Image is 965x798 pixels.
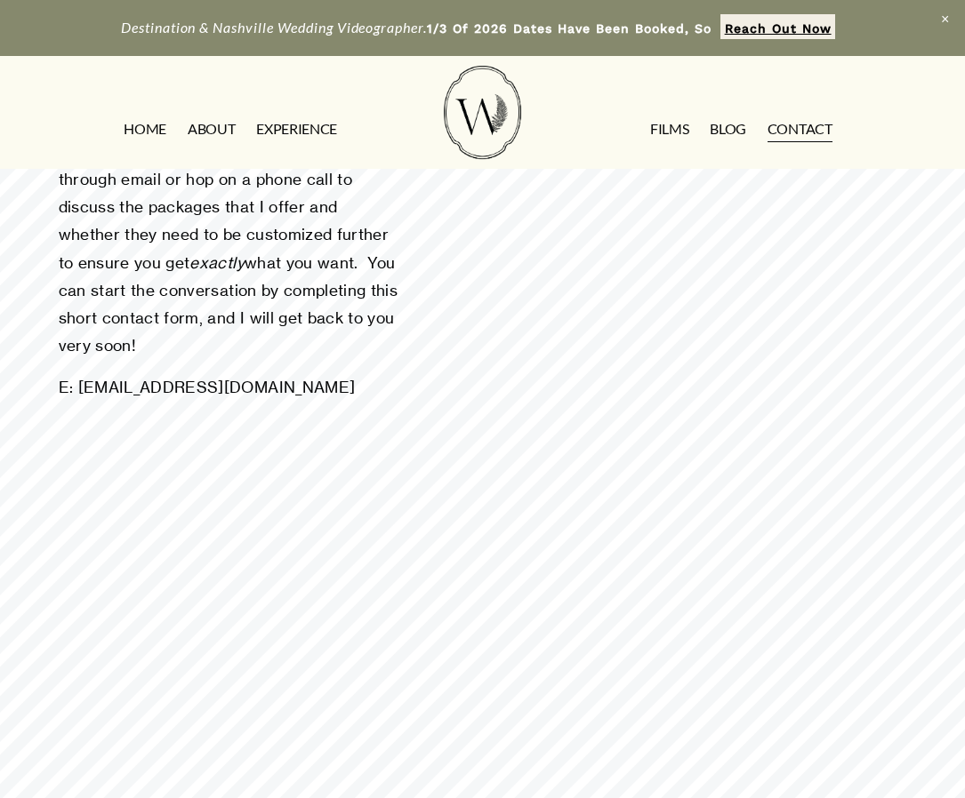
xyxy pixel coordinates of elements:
a: HOME [124,115,166,143]
a: ABOUT [188,115,235,143]
p: E: [EMAIL_ADDRESS][DOMAIN_NAME] [59,373,400,401]
img: Wild Fern Weddings [444,66,520,159]
em: exactly [189,253,244,272]
a: Blog [710,115,746,143]
strong: Reach Out Now [725,21,832,36]
a: FILMS [650,115,688,143]
a: Reach Out Now [720,14,835,39]
a: CONTACT [768,115,832,143]
a: EXPERIENCE [256,115,337,143]
p: To provide my couples with the best experience, I prefer to start the conversation with the infor... [59,55,400,360]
